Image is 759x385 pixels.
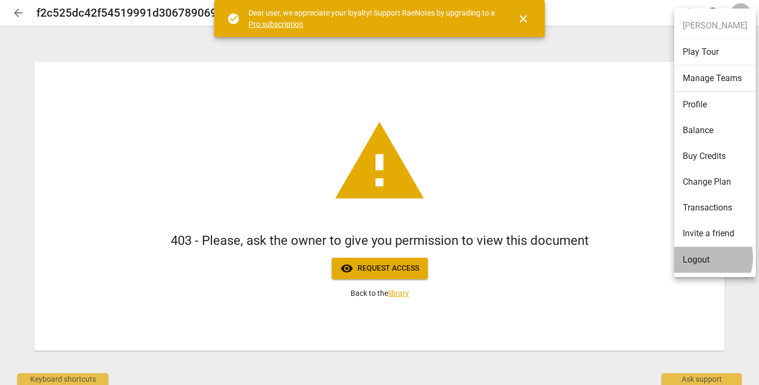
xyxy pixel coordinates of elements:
[517,12,530,25] span: close
[249,8,498,30] div: Dear user, we appreciate your loyalty! Support RaeNotes by upgrading to a
[249,20,303,28] a: Pro subscription
[674,39,756,66] li: Play Tour
[227,12,240,25] span: check_circle
[510,6,536,32] button: Close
